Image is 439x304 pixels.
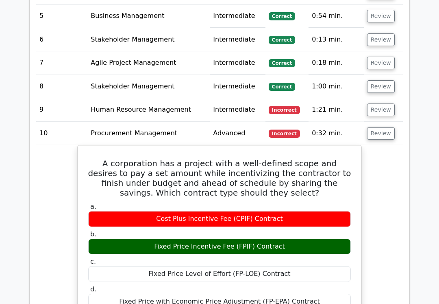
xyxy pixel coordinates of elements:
[90,286,96,293] span: d.
[269,36,295,44] span: Correct
[269,59,295,68] span: Correct
[210,52,265,75] td: Intermediate
[90,203,96,211] span: a.
[210,75,265,99] td: Intermediate
[269,130,300,138] span: Incorrect
[309,5,364,28] td: 0:54 min.
[36,5,87,28] td: 5
[309,122,364,145] td: 0:32 min.
[309,29,364,52] td: 0:13 min.
[36,75,87,99] td: 8
[269,83,295,91] span: Correct
[87,159,352,198] h5: A corporation has a project with a well-defined scope and desires to pay a set amount while incen...
[210,122,265,145] td: Advanced
[367,128,395,140] button: Review
[87,75,210,99] td: Stakeholder Management
[309,52,364,75] td: 0:18 min.
[87,52,210,75] td: Agile Project Management
[367,81,395,93] button: Review
[36,29,87,52] td: 6
[87,122,210,145] td: Procurement Management
[309,75,364,99] td: 1:00 min.
[210,29,265,52] td: Intermediate
[36,99,87,122] td: 9
[87,99,210,122] td: Human Resource Management
[210,99,265,122] td: Intermediate
[210,5,265,28] td: Intermediate
[269,13,295,21] span: Correct
[88,267,351,282] div: Fixed Price Level of Effort (FP-LOE) Contract
[90,258,96,266] span: c.
[88,211,351,227] div: Cost Plus Incentive Fee (CPIF) Contract
[367,10,395,23] button: Review
[90,231,96,238] span: b.
[36,122,87,145] td: 10
[87,29,210,52] td: Stakeholder Management
[367,104,395,117] button: Review
[367,34,395,46] button: Review
[87,5,210,28] td: Business Management
[367,57,395,70] button: Review
[269,106,300,115] span: Incorrect
[36,52,87,75] td: 7
[88,239,351,255] div: Fixed Price Incentive Fee (FPIF) Contract
[309,99,364,122] td: 1:21 min.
